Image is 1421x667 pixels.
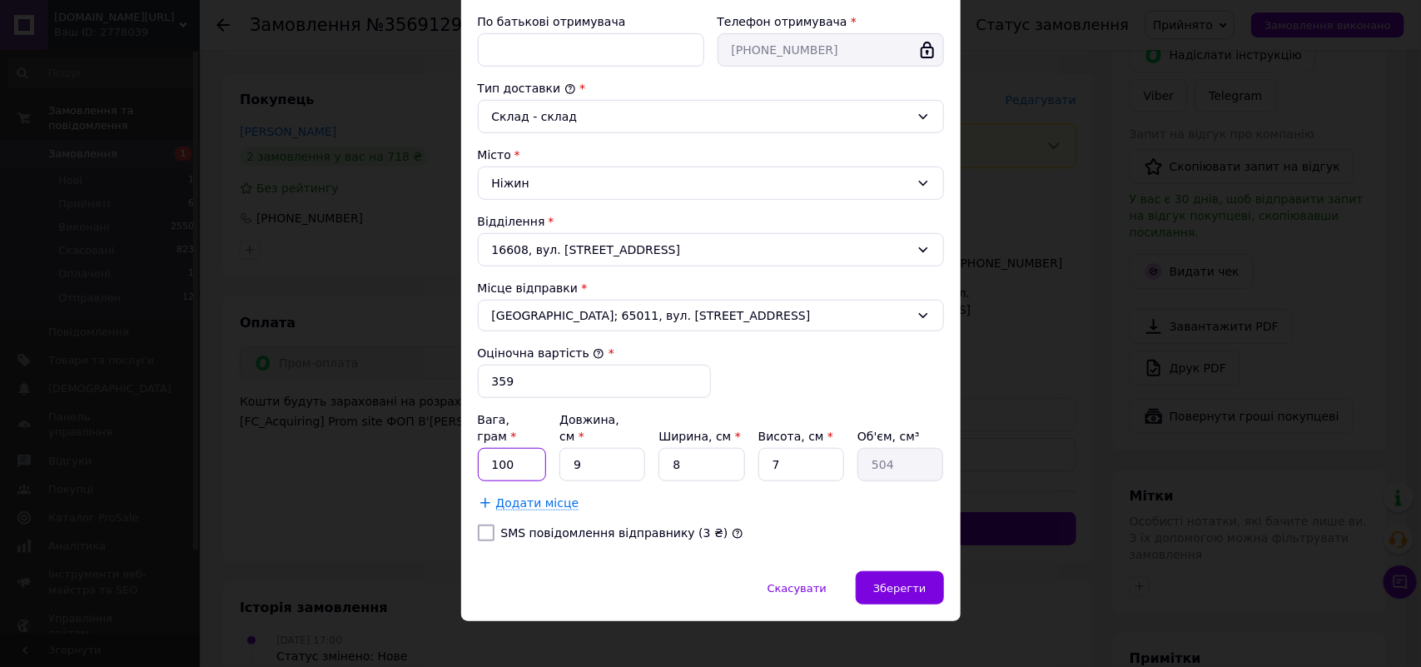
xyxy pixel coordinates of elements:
[857,428,943,445] div: Об'єм, см³
[478,80,944,97] div: Тип доставки
[478,346,605,360] label: Оціночна вартість
[478,413,517,443] label: Вага, грам
[559,413,619,443] label: Довжина, см
[658,430,740,443] label: Ширина, см
[768,582,827,595] span: Скасувати
[496,496,579,510] span: Додати місце
[492,307,910,324] span: [GEOGRAPHIC_DATA]; 65011, вул. [STREET_ADDRESS]
[758,430,833,443] label: Висота, см
[873,582,926,595] span: Зберегти
[478,167,944,200] div: Ніжин
[501,526,728,540] label: SMS повідомлення відправнику (3 ₴)
[478,15,626,28] label: По батькові отримувача
[492,107,910,126] div: Склад - склад
[478,147,944,163] div: Місто
[478,233,944,266] div: 16608, вул. [STREET_ADDRESS]
[718,15,847,28] label: Телефон отримувача
[478,280,944,296] div: Місце відправки
[478,213,944,230] div: Відділення
[718,33,944,67] input: +380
